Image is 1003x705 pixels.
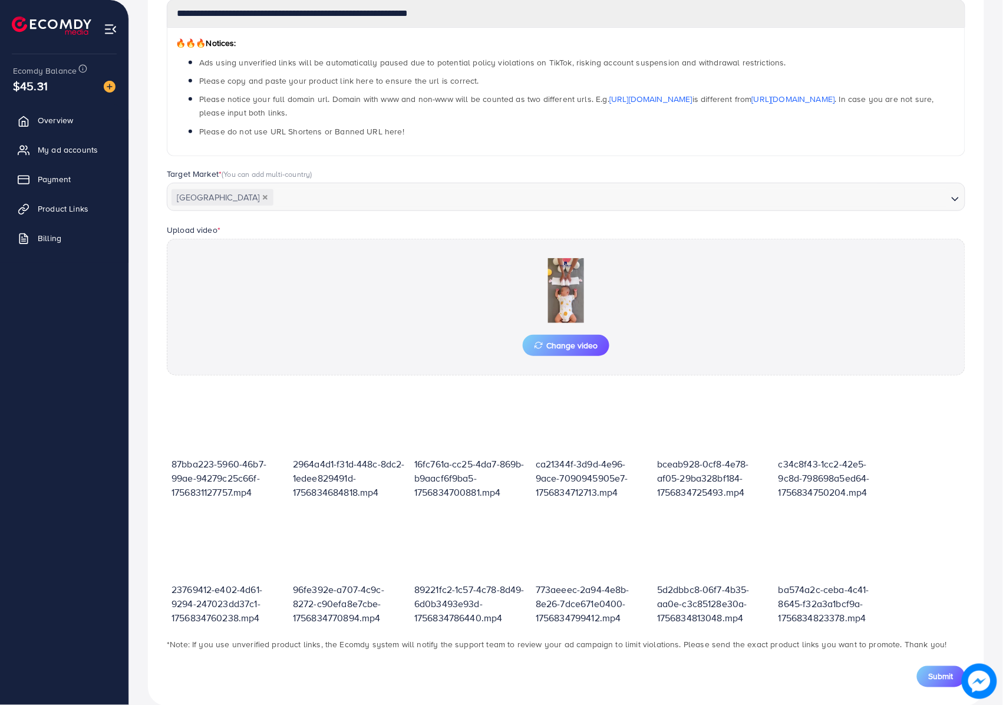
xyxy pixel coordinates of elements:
[929,671,953,683] span: Submit
[199,126,404,137] span: Please do not use URL Shortens or Banned URL here!
[12,17,91,35] img: logo
[414,583,526,625] p: 89221fc2-1c57-4c78-8d49-6d0b3493e93d-1756834786440.mp4
[13,65,77,77] span: Ecomdy Balance
[38,114,73,126] span: Overview
[171,583,283,625] p: 23769412-e402-4d61-9294-247023dd37c1-1756834760238.mp4
[38,232,61,244] span: Billing
[9,197,120,220] a: Product Links
[167,168,312,180] label: Target Market
[778,583,890,625] p: ba574a2c-ceba-4c41-8645-f32a3a1bcf9a-1756834823378.mp4
[167,224,220,236] label: Upload video
[171,189,273,206] span: [GEOGRAPHIC_DATA]
[171,457,283,499] p: 87bba223-5960-46b7-99ae-94279c25c66f-1756831127757.mp4
[104,81,116,93] img: image
[9,138,120,162] a: My ad accounts
[176,37,206,49] span: 🔥🔥🔥
[535,341,598,350] span: Change video
[536,457,648,499] p: ca21344f-3d9d-4e96-9ace-7090945905e7-1756834712713.mp4
[917,666,965,687] button: Submit
[199,57,786,68] span: Ads using unverified links will be automatically paused due to potential policy violations on Tik...
[275,189,946,207] input: Search for option
[222,169,312,179] span: (You can add multi-country)
[9,226,120,250] a: Billing
[962,664,997,699] img: image
[13,77,48,94] span: $45.31
[778,457,890,499] p: c34c8f43-1cc2-42e5-9c8d-798698a5ed64-1756834750204.mp4
[262,195,268,200] button: Deselect Pakistan
[9,108,120,132] a: Overview
[38,203,88,215] span: Product Links
[167,638,965,652] p: *Note: If you use unverified product links, the Ecomdy system will notify the support team to rev...
[9,167,120,191] a: Payment
[414,457,526,499] p: 16fc761a-cc25-4da7-869b-b9aacf6f9ba5-1756834700881.mp4
[38,173,71,185] span: Payment
[38,144,98,156] span: My ad accounts
[523,335,609,356] button: Change video
[199,75,479,87] span: Please copy and paste your product link here to ensure the url is correct.
[507,258,625,323] img: Preview Image
[176,37,236,49] span: Notices:
[199,93,934,118] span: Please notice your full domain url. Domain with www and non-www will be counted as two different ...
[536,583,648,625] p: 773aeeec-2a94-4e8b-8e26-7dce671e0400-1756834799412.mp4
[293,583,405,625] p: 96fe392e-a707-4c9c-8272-c90efa8e7cbe-1756834770894.mp4
[167,183,965,211] div: Search for option
[657,583,769,625] p: 5d2dbbc8-06f7-4b35-aa0e-c3c85128e30a-1756834813048.mp4
[752,93,835,105] a: [URL][DOMAIN_NAME]
[609,93,692,105] a: [URL][DOMAIN_NAME]
[104,22,117,36] img: menu
[293,457,405,499] p: 2964a4d1-f31d-448c-8dc2-1edee829491d-1756834684818.mp4
[657,457,769,499] p: bceab928-0cf8-4e78-af05-29ba328bf184-1756834725493.mp4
